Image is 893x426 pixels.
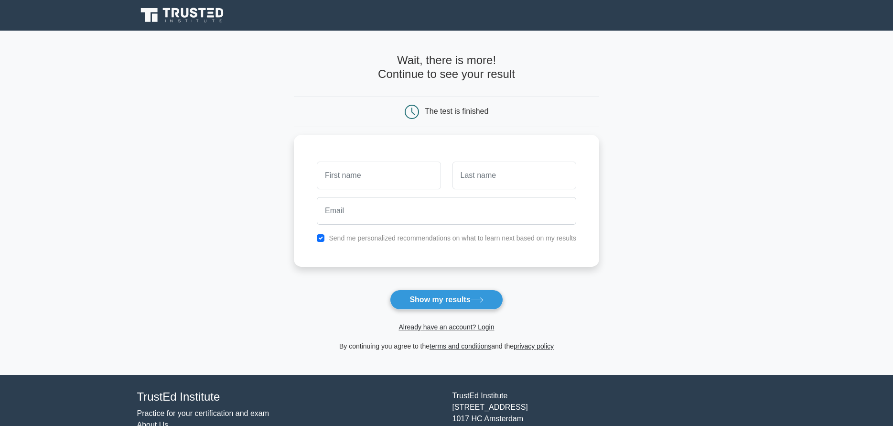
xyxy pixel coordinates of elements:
a: Practice for your certification and exam [137,409,269,417]
input: Last name [452,162,576,189]
a: privacy policy [514,342,554,350]
a: terms and conditions [430,342,491,350]
input: Email [317,197,576,225]
div: The test is finished [425,107,488,115]
a: Already have an account? Login [398,323,494,331]
button: Show my results [390,290,503,310]
div: By continuing you agree to the and the [288,340,605,352]
label: Send me personalized recommendations on what to learn next based on my results [329,234,576,242]
h4: Wait, there is more! Continue to see your result [294,54,599,81]
input: First name [317,162,441,189]
h4: TrustEd Institute [137,390,441,404]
